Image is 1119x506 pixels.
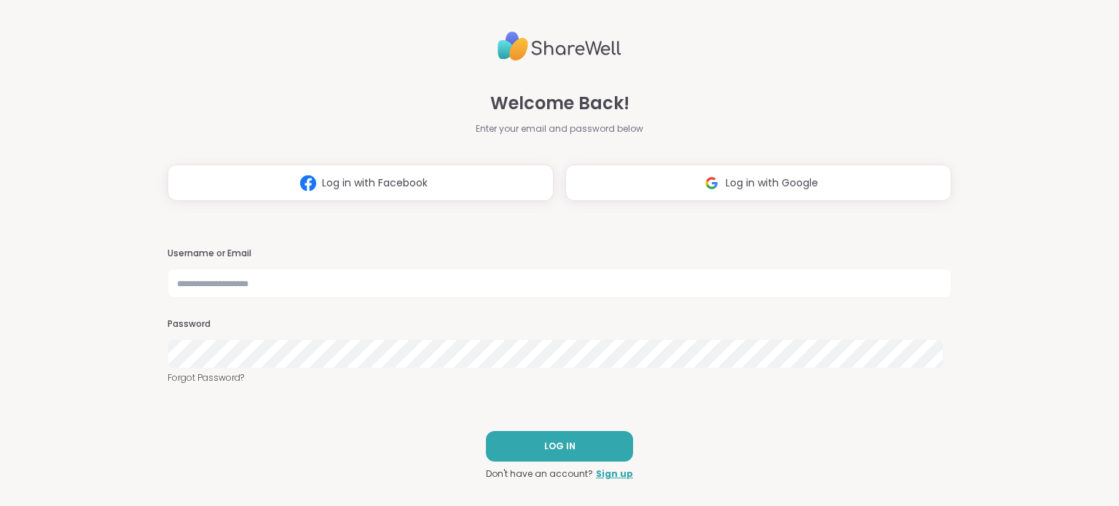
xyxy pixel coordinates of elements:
[698,170,726,197] img: ShareWell Logomark
[168,318,951,331] h3: Password
[476,122,643,135] span: Enter your email and password below
[498,25,621,67] img: ShareWell Logo
[294,170,322,197] img: ShareWell Logomark
[565,165,951,201] button: Log in with Google
[486,431,633,462] button: LOG IN
[544,440,576,453] span: LOG IN
[486,467,593,481] span: Don't have an account?
[168,248,951,260] h3: Username or Email
[596,467,633,481] a: Sign up
[168,371,951,384] a: Forgot Password?
[490,90,629,116] span: Welcome Back!
[168,165,554,201] button: Log in with Facebook
[322,175,428,191] span: Log in with Facebook
[726,175,818,191] span: Log in with Google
